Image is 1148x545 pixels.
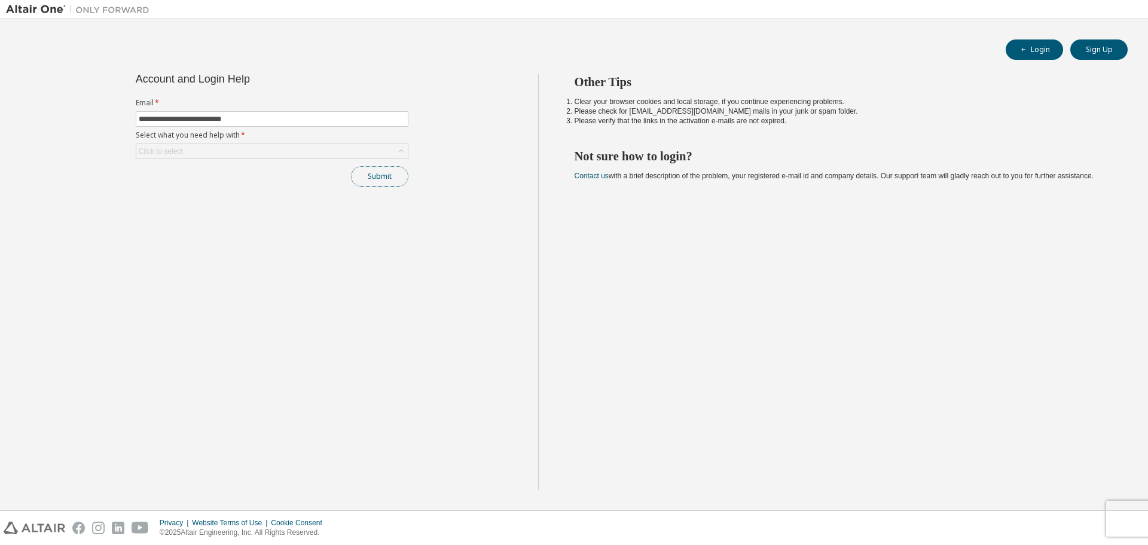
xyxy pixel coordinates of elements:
[136,130,408,140] label: Select what you need help with
[351,166,408,187] button: Submit
[575,97,1107,106] li: Clear your browser cookies and local storage, if you continue experiencing problems.
[4,522,65,534] img: altair_logo.svg
[1070,39,1128,60] button: Sign Up
[575,106,1107,116] li: Please check for [EMAIL_ADDRESS][DOMAIN_NAME] mails in your junk or spam folder.
[575,116,1107,126] li: Please verify that the links in the activation e-mails are not expired.
[160,528,329,538] p: © 2025 Altair Engineering, Inc. All Rights Reserved.
[192,518,271,528] div: Website Terms of Use
[139,147,183,156] div: Click to select
[1006,39,1063,60] button: Login
[271,518,329,528] div: Cookie Consent
[575,74,1107,90] h2: Other Tips
[112,522,124,534] img: linkedin.svg
[160,518,192,528] div: Privacy
[72,522,85,534] img: facebook.svg
[6,4,155,16] img: Altair One
[136,144,408,159] div: Click to select
[575,172,1094,180] span: with a brief description of the problem, your registered e-mail id and company details. Our suppo...
[136,98,408,108] label: Email
[575,148,1107,164] h2: Not sure how to login?
[92,522,105,534] img: instagram.svg
[575,172,609,180] a: Contact us
[132,522,149,534] img: youtube.svg
[136,74,354,84] div: Account and Login Help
